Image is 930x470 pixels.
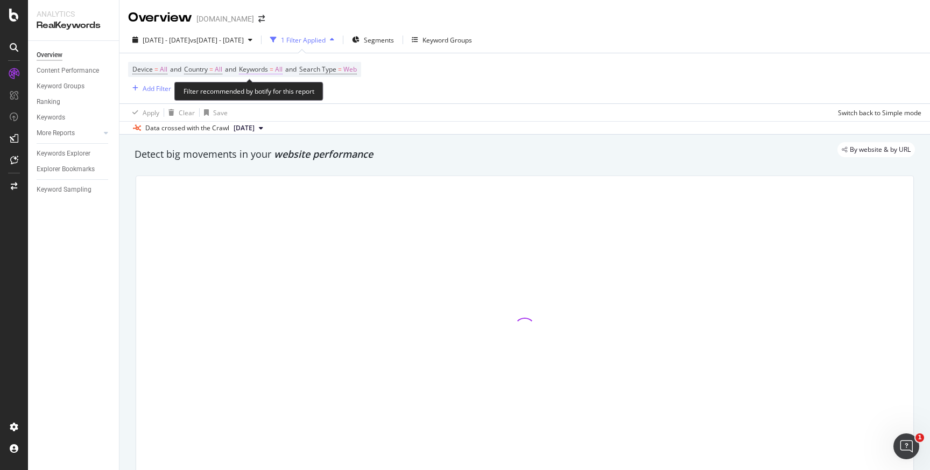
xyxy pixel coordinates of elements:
[164,104,195,121] button: Clear
[174,82,323,101] div: Filter recommended by botify for this report
[275,62,283,77] span: All
[239,65,268,74] span: Keywords
[37,81,84,92] div: Keyword Groups
[170,65,181,74] span: and
[37,65,99,76] div: Content Performance
[407,31,476,48] button: Keyword Groups
[196,13,254,24] div: [DOMAIN_NAME]
[37,112,65,123] div: Keywords
[281,36,326,45] div: 1 Filter Applied
[37,112,111,123] a: Keywords
[190,36,244,45] span: vs [DATE] - [DATE]
[160,62,167,77] span: All
[128,82,171,95] button: Add Filter
[37,19,110,32] div: RealKeywords
[229,122,267,135] button: [DATE]
[37,65,111,76] a: Content Performance
[37,164,95,175] div: Explorer Bookmarks
[37,50,62,61] div: Overview
[128,104,159,121] button: Apply
[128,31,257,48] button: [DATE] - [DATE]vs[DATE] - [DATE]
[215,62,222,77] span: All
[850,146,911,153] span: By website & by URL
[348,31,398,48] button: Segments
[837,142,915,157] div: legacy label
[838,108,921,117] div: Switch back to Simple mode
[128,9,192,27] div: Overview
[834,104,921,121] button: Switch back to Simple mode
[143,36,190,45] span: [DATE] - [DATE]
[184,65,208,74] span: Country
[234,123,255,133] span: 2025 Aug. 25th
[209,65,213,74] span: =
[132,65,153,74] span: Device
[145,123,229,133] div: Data crossed with the Crawl
[422,36,472,45] div: Keyword Groups
[338,65,342,74] span: =
[266,31,339,48] button: 1 Filter Applied
[37,148,90,159] div: Keywords Explorer
[200,104,228,121] button: Save
[258,15,265,23] div: arrow-right-arrow-left
[37,184,111,195] a: Keyword Sampling
[154,65,158,74] span: =
[37,81,111,92] a: Keyword Groups
[37,128,75,139] div: More Reports
[37,96,111,108] a: Ranking
[37,50,111,61] a: Overview
[37,128,101,139] a: More Reports
[37,184,91,195] div: Keyword Sampling
[143,108,159,117] div: Apply
[285,65,297,74] span: and
[915,433,924,442] span: 1
[37,96,60,108] div: Ranking
[893,433,919,459] iframe: Intercom live chat
[225,65,236,74] span: and
[37,148,111,159] a: Keywords Explorer
[213,108,228,117] div: Save
[143,84,171,93] div: Add Filter
[270,65,273,74] span: =
[37,9,110,19] div: Analytics
[364,36,394,45] span: Segments
[37,164,111,175] a: Explorer Bookmarks
[179,108,195,117] div: Clear
[343,62,357,77] span: Web
[299,65,336,74] span: Search Type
